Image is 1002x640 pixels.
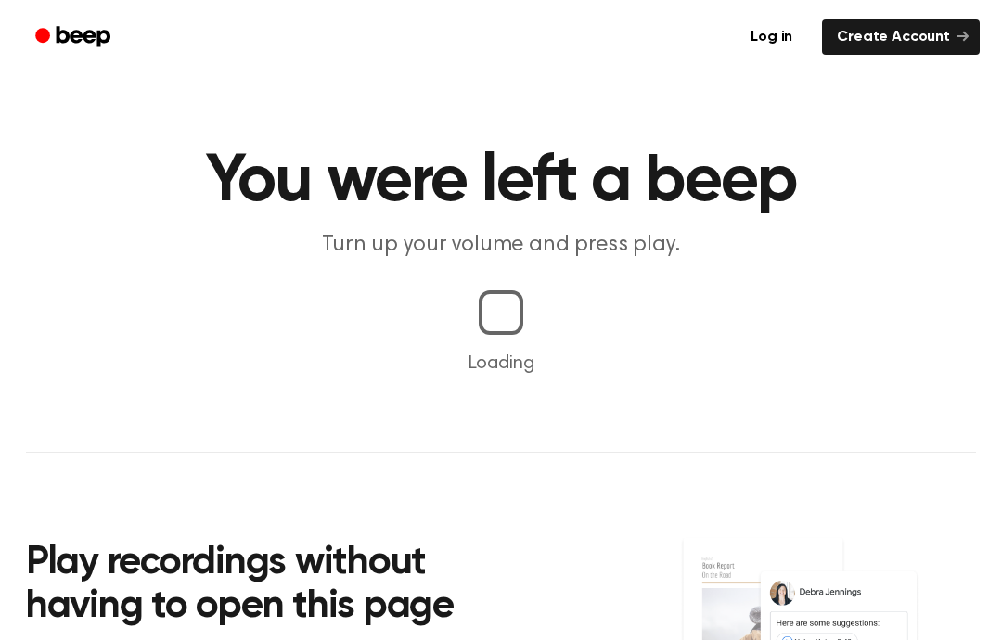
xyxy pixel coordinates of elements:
[145,230,857,261] p: Turn up your volume and press play.
[22,350,980,378] p: Loading
[822,19,980,55] a: Create Account
[732,16,811,58] a: Log in
[26,148,976,215] h1: You were left a beep
[22,19,127,56] a: Beep
[26,542,526,630] h2: Play recordings without having to open this page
